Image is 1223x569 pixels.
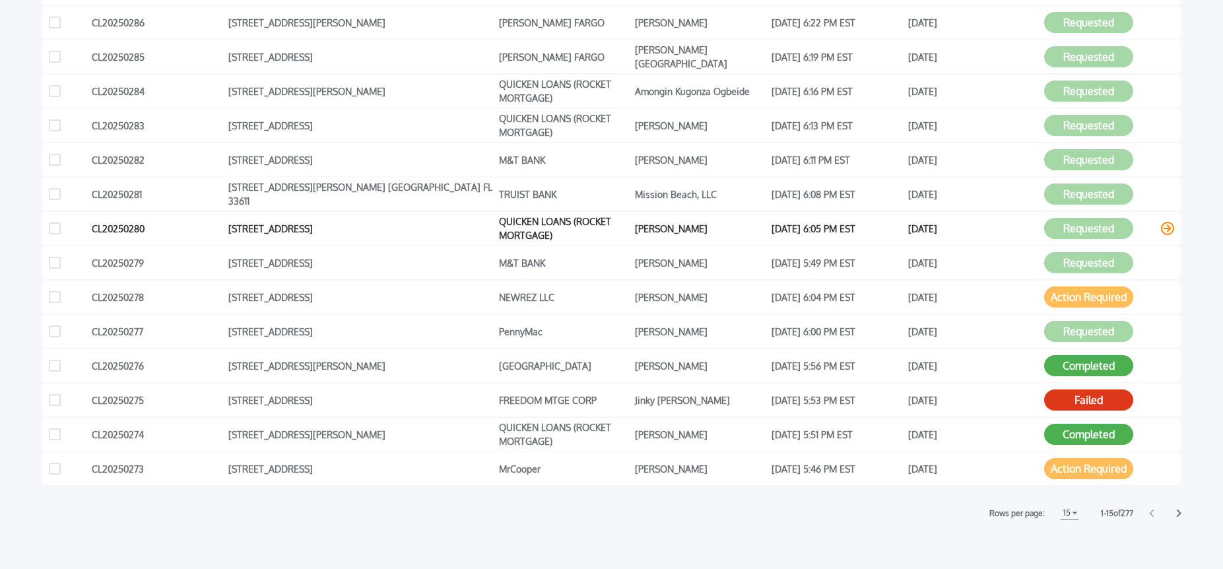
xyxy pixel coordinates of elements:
[499,13,629,32] div: [PERSON_NAME] FARGO
[1044,184,1133,205] button: Requested
[228,150,492,170] div: [STREET_ADDRESS]
[908,13,1038,32] div: [DATE]
[635,424,765,444] div: [PERSON_NAME]
[908,218,1038,238] div: [DATE]
[92,424,222,444] div: CL20250274
[92,253,222,273] div: CL20250279
[908,459,1038,479] div: [DATE]
[228,184,492,204] div: [STREET_ADDRESS][PERSON_NAME] [GEOGRAPHIC_DATA] FL 33611
[499,81,629,101] div: QUICKEN LOANS (ROCKET MORTGAGE)
[92,218,222,238] div: CL20250280
[635,81,765,101] div: Amongin Kugonza Ogbeide
[499,116,629,135] div: QUICKEN LOANS (ROCKET MORTGAGE)
[228,253,492,273] div: [STREET_ADDRESS]
[499,253,629,273] div: M&T BANK
[635,356,765,376] div: [PERSON_NAME]
[908,116,1038,135] div: [DATE]
[499,150,629,170] div: M&T BANK
[499,356,629,376] div: [GEOGRAPHIC_DATA]
[92,47,222,67] div: CL20250285
[908,390,1038,410] div: [DATE]
[1044,321,1133,342] button: Requested
[92,321,222,341] div: CL20250277
[499,218,629,238] div: QUICKEN LOANS (ROCKET MORTGAGE)
[772,424,902,444] div: [DATE] 5:51 PM EST
[92,116,222,135] div: CL20250283
[1044,81,1133,102] button: Requested
[772,184,902,204] div: [DATE] 6:08 PM EST
[1044,389,1133,411] button: Failed
[92,150,222,170] div: CL20250282
[92,13,222,32] div: CL20250286
[228,81,492,101] div: [STREET_ADDRESS][PERSON_NAME]
[1044,424,1133,445] button: Completed
[1044,458,1133,479] button: Action Required
[92,81,222,101] div: CL20250284
[228,459,492,479] div: [STREET_ADDRESS]
[499,287,629,307] div: NEWREZ LLC
[772,287,902,307] div: [DATE] 6:04 PM EST
[1044,12,1133,33] button: Requested
[92,184,222,204] div: CL20250281
[908,150,1038,170] div: [DATE]
[772,47,902,67] div: [DATE] 6:19 PM EST
[228,47,492,67] div: [STREET_ADDRESS]
[772,13,902,32] div: [DATE] 6:22 PM EST
[772,150,902,170] div: [DATE] 6:11 PM EST
[772,356,902,376] div: [DATE] 5:56 PM EST
[908,184,1038,204] div: [DATE]
[635,287,765,307] div: [PERSON_NAME]
[1061,506,1078,520] button: 15
[1044,115,1133,136] button: Requested
[635,47,765,67] div: [PERSON_NAME][GEOGRAPHIC_DATA]
[908,356,1038,376] div: [DATE]
[92,390,222,410] div: CL20250275
[635,116,765,135] div: [PERSON_NAME]
[1044,46,1133,67] button: Requested
[772,81,902,101] div: [DATE] 6:16 PM EST
[772,459,902,479] div: [DATE] 5:46 PM EST
[908,81,1038,101] div: [DATE]
[908,424,1038,444] div: [DATE]
[1044,355,1133,376] button: Completed
[1044,252,1133,273] button: Requested
[228,116,492,135] div: [STREET_ADDRESS]
[92,356,222,376] div: CL20250276
[908,321,1038,341] div: [DATE]
[635,321,765,341] div: [PERSON_NAME]
[228,424,492,444] div: [STREET_ADDRESS][PERSON_NAME]
[908,287,1038,307] div: [DATE]
[1044,286,1133,308] button: Action Required
[228,390,492,410] div: [STREET_ADDRESS]
[228,13,492,32] div: [STREET_ADDRESS][PERSON_NAME]
[635,184,765,204] div: Mission Beach, LLC
[635,13,765,32] div: [PERSON_NAME]
[635,459,765,479] div: [PERSON_NAME]
[908,47,1038,67] div: [DATE]
[635,218,765,238] div: [PERSON_NAME]
[989,507,1045,520] label: Rows per page:
[1061,505,1073,521] h1: 15
[228,287,492,307] div: [STREET_ADDRESS]
[1101,507,1133,520] label: 1 - 15 of 277
[772,116,902,135] div: [DATE] 6:13 PM EST
[1044,149,1133,170] button: Requested
[92,287,222,307] div: CL20250278
[228,218,492,238] div: [STREET_ADDRESS]
[635,390,765,410] div: Jinky [PERSON_NAME]
[772,390,902,410] div: [DATE] 5:53 PM EST
[499,459,629,479] div: MrCooper
[635,150,765,170] div: [PERSON_NAME]
[772,218,902,238] div: [DATE] 6:05 PM EST
[228,356,492,376] div: [STREET_ADDRESS][PERSON_NAME]
[499,424,629,444] div: QUICKEN LOANS (ROCKET MORTGAGE)
[499,321,629,341] div: PennyMac
[772,253,902,273] div: [DATE] 5:49 PM EST
[1044,218,1133,239] button: Requested
[499,390,629,410] div: FREEDOM MTGE CORP
[499,184,629,204] div: TRUIST BANK
[228,321,492,341] div: [STREET_ADDRESS]
[92,459,222,479] div: CL20250273
[499,47,629,67] div: [PERSON_NAME] FARGO
[908,253,1038,273] div: [DATE]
